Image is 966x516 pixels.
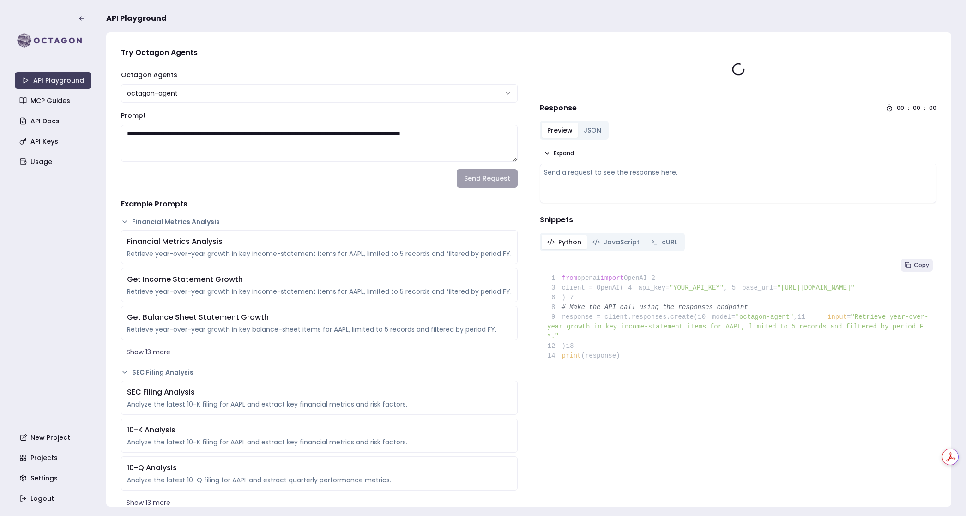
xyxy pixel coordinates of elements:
[15,72,91,89] a: API Playground
[16,470,92,486] a: Settings
[16,490,92,507] a: Logout
[735,313,793,321] span: "octagon-agent"
[121,47,518,58] h4: Try Octagon Agents
[121,494,518,511] button: Show 13 more
[562,352,581,359] span: print
[914,261,929,269] span: Copy
[566,341,580,351] span: 13
[742,284,777,291] span: base_url=
[577,274,600,282] span: openai
[581,352,620,359] span: (response)
[624,283,639,293] span: 4
[547,273,562,283] span: 1
[777,284,855,291] span: "[URL][DOMAIN_NAME]"
[712,313,735,321] span: model=
[106,13,167,24] span: API Playground
[547,312,562,322] span: 9
[647,273,662,283] span: 2
[566,293,580,303] span: 7
[794,313,797,321] span: ,
[127,325,512,334] div: Retrieve year-over-year growth in key balance-sheet items for AAPL, limited to 5 records and filt...
[924,104,925,112] div: :
[547,351,562,361] span: 14
[547,303,562,312] span: 8
[578,123,607,138] button: JSON
[547,283,562,293] span: 3
[624,274,647,282] span: OpenAI
[797,312,812,322] span: 11
[121,70,177,79] label: Octagon Agents
[558,237,581,247] span: Python
[127,475,512,485] div: Analyze the latest 10-Q filing for AAPL and extract quarterly performance metrics.
[540,214,936,225] h4: Snippets
[547,293,562,303] span: 6
[127,462,512,474] div: 10-Q Analysis
[127,425,512,436] div: 10-K Analysis
[127,249,512,258] div: Retrieve year-over-year growth in key income-statement items for AAPL, limited to 5 records and f...
[638,284,669,291] span: api_key=
[127,274,512,285] div: Get Income Statement Growth
[121,344,518,360] button: Show 13 more
[724,284,727,291] span: ,
[847,313,851,321] span: =
[728,283,743,293] span: 5
[554,150,574,157] span: Expand
[16,133,92,150] a: API Keys
[16,449,92,466] a: Projects
[16,113,92,129] a: API Docs
[929,104,936,112] div: 00
[127,437,512,447] div: Analyze the latest 10-K filing for AAPL and extract key financial metrics and risk factors.
[127,387,512,398] div: SEC Filing Analysis
[897,104,904,112] div: 00
[547,313,698,321] span: response = client.responses.create(
[547,341,562,351] span: 12
[562,304,748,311] span: # Make the API call using the responses endpoint
[121,217,518,226] button: Financial Metrics Analysis
[698,312,712,322] span: 10
[127,312,512,323] div: Get Balance Sheet Statement Growth
[913,104,920,112] div: 00
[547,342,566,350] span: )
[16,153,92,170] a: Usage
[540,147,578,160] button: Expand
[542,123,578,138] button: Preview
[121,199,518,210] h4: Example Prompts
[127,236,512,247] div: Financial Metrics Analysis
[547,313,928,340] span: "Retrieve year-over-year growth in key income-statement items for AAPL, limited to 5 records and ...
[547,294,566,301] span: )
[15,31,91,50] img: logo-rect-yK7x_WSZ.svg
[908,104,909,112] div: :
[121,368,518,377] button: SEC Filing Analysis
[662,237,677,247] span: cURL
[670,284,724,291] span: "YOUR_API_KEY"
[604,237,640,247] span: JavaScript
[127,400,512,409] div: Analyze the latest 10-K filing for AAPL and extract key financial metrics and risk factors.
[827,313,847,321] span: input
[544,168,932,177] div: Send a request to see the response here.
[540,103,577,114] h4: Response
[562,274,578,282] span: from
[121,111,146,120] label: Prompt
[601,274,624,282] span: import
[127,287,512,296] div: Retrieve year-over-year growth in key income-statement items for AAPL, limited to 5 records and f...
[547,284,624,291] span: client = OpenAI(
[16,429,92,446] a: New Project
[16,92,92,109] a: MCP Guides
[901,259,933,272] button: Copy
